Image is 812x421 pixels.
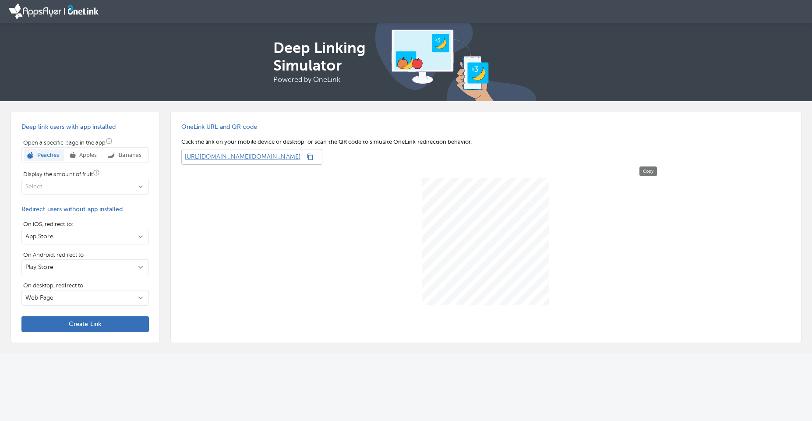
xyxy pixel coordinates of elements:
span: Create Link [28,320,142,329]
h6: Powered by OneLink [273,74,372,85]
button: Bananas [103,149,146,161]
p: Peaches [34,151,59,159]
p: On Android, redirect to [21,251,149,259]
p: Deep link users with app installed [21,123,149,131]
p: Select [25,182,134,191]
p: Click the link on your mobile device or desktop, or scan the QR code to simulate OneLink redirect... [181,138,791,146]
p: OneLink URL and QR code [181,123,791,131]
a: [URL][DOMAIN_NAME][DOMAIN_NAME] [181,149,300,165]
h4: Deep Linking Simulator [273,39,372,74]
button: On desktop, redirect to [21,290,149,306]
button: Create Link [21,316,149,332]
p: On desktop, redirect to [21,281,149,290]
p: Redirect users without app installed [21,205,149,214]
button: [object Object] [21,179,149,195]
p: Display the amount of fruit [21,169,149,179]
button: Peaches [24,149,64,161]
p: Play Store [25,263,134,272]
button: Apples [66,149,102,161]
p: Apples [76,151,97,159]
p: On iOS, redirect to: [21,220,149,229]
p: App Store [25,232,134,241]
button: On iOS, redirect to: [21,229,149,244]
button: On Android, redirect to [21,259,149,275]
p: Bananas [115,151,141,159]
p: Open a specific page in the app [21,138,149,147]
p: Web Page [25,294,134,302]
